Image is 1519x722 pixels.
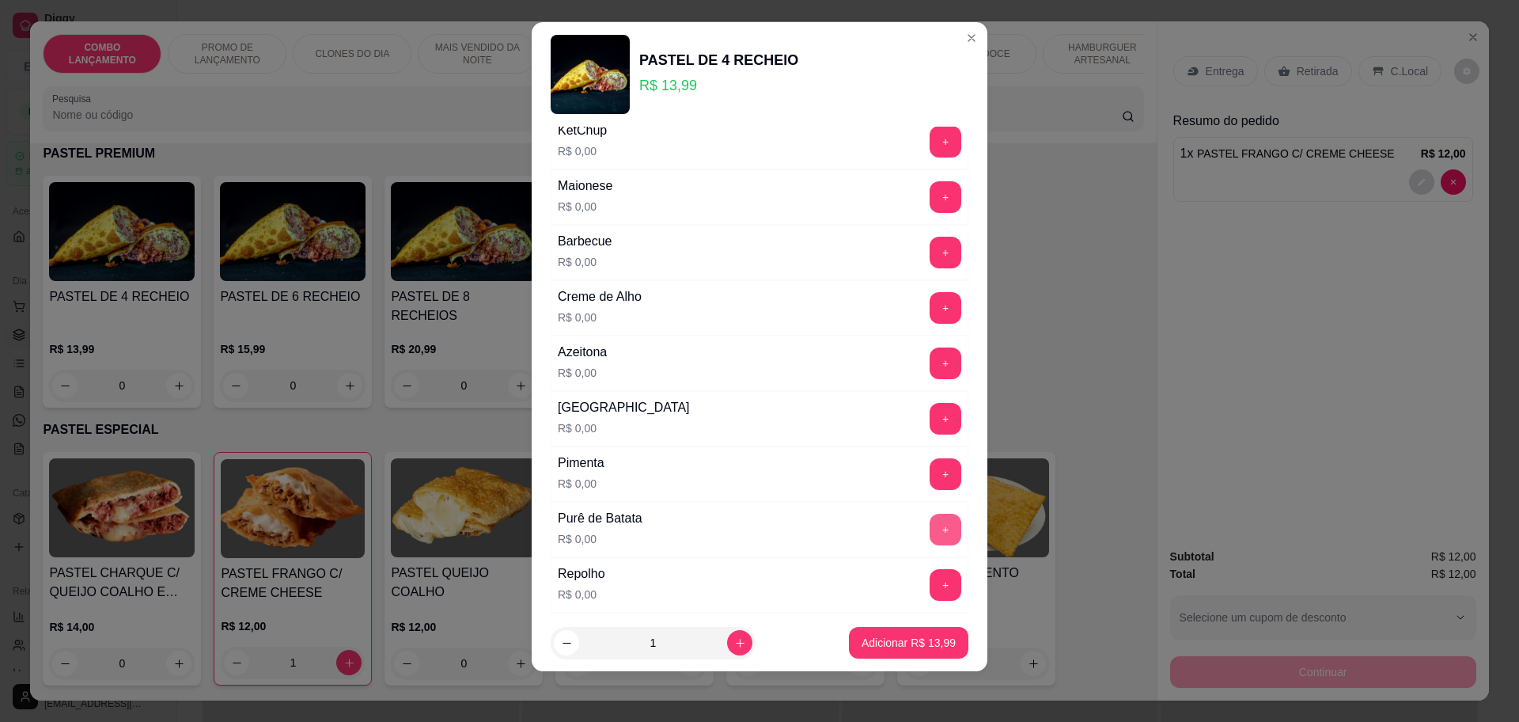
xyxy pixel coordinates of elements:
button: add [930,292,961,324]
div: Purê de Batata [558,509,642,528]
p: Adicionar R$ 13,99 [862,635,956,651]
div: Barbecue [558,232,612,251]
button: add [930,237,961,268]
p: R$ 13,99 [639,74,798,97]
div: Azeitona [558,343,607,362]
p: R$ 0,00 [558,199,612,215]
div: Maionese [558,177,612,196]
button: add [930,514,961,545]
button: Adicionar R$ 13,99 [849,627,968,659]
p: R$ 0,00 [558,531,642,547]
div: Repolho [558,564,605,583]
button: add [930,348,961,379]
div: KetChup [558,121,607,140]
img: product-image [551,35,630,114]
div: [GEOGRAPHIC_DATA] [558,398,690,417]
p: R$ 0,00 [558,365,607,381]
div: PASTEL DE 4 RECHEIO [639,49,798,71]
p: R$ 0,00 [558,587,605,602]
button: add [930,181,961,213]
button: add [930,403,961,435]
p: R$ 0,00 [558,310,642,325]
div: Creme de Alho [558,287,642,306]
button: add [930,458,961,490]
button: Close [959,25,984,51]
div: Pimenta [558,454,604,473]
p: R$ 0,00 [558,420,690,436]
p: R$ 0,00 [558,476,604,492]
button: add [930,569,961,601]
button: decrease-product-quantity [554,630,579,655]
p: R$ 0,00 [558,143,607,159]
p: R$ 0,00 [558,254,612,270]
button: increase-product-quantity [727,630,752,655]
button: add [930,126,961,158]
